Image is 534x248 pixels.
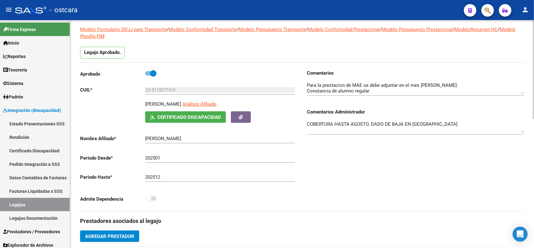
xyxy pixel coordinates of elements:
span: - ostcara [49,3,78,17]
a: Modelo Presupuesto Transporte [239,27,306,32]
h3: Comentarios [307,70,524,77]
button: Certificado Discapacidad [145,111,226,123]
p: Periodo Hasta [80,174,145,181]
p: Admite Dependencia [80,196,145,203]
span: Inicio [3,40,19,46]
h3: Comentarios Administrador [307,108,524,115]
span: Tesorería [3,66,27,73]
h3: Prestadores asociados al legajo [80,217,524,225]
p: Aprobado [80,71,145,77]
span: Sistema [3,80,23,87]
a: ModeloResumen HC [455,27,498,32]
span: Reportes [3,53,26,60]
mat-icon: menu [5,6,13,13]
span: Análisis Afiliado [182,101,216,107]
a: Modelo Formulario DDJJ para Transporte [80,27,167,32]
p: Nombre Afiliado [80,135,145,142]
button: Agregar Prestador [80,230,139,242]
div: Open Intercom Messenger [513,227,528,242]
a: Modelo Conformidad Transporte [169,27,237,32]
a: Modelo Conformidad Prestacional [308,27,380,32]
span: Integración (discapacidad) [3,107,61,114]
mat-icon: person [521,6,529,13]
p: [PERSON_NAME] [145,101,181,108]
p: CUIL [80,87,145,93]
p: Periodo Desde [80,155,145,161]
span: Prestadores / Proveedores [3,228,60,235]
span: Certificado Discapacidad [157,114,221,120]
span: Agregar Prestador [85,234,134,239]
p: Legajo Aprobado. [80,47,125,59]
a: Modelo Presupuesto Prestacional [382,27,453,32]
span: Padrón [3,93,23,100]
span: Firma Express [3,26,36,33]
